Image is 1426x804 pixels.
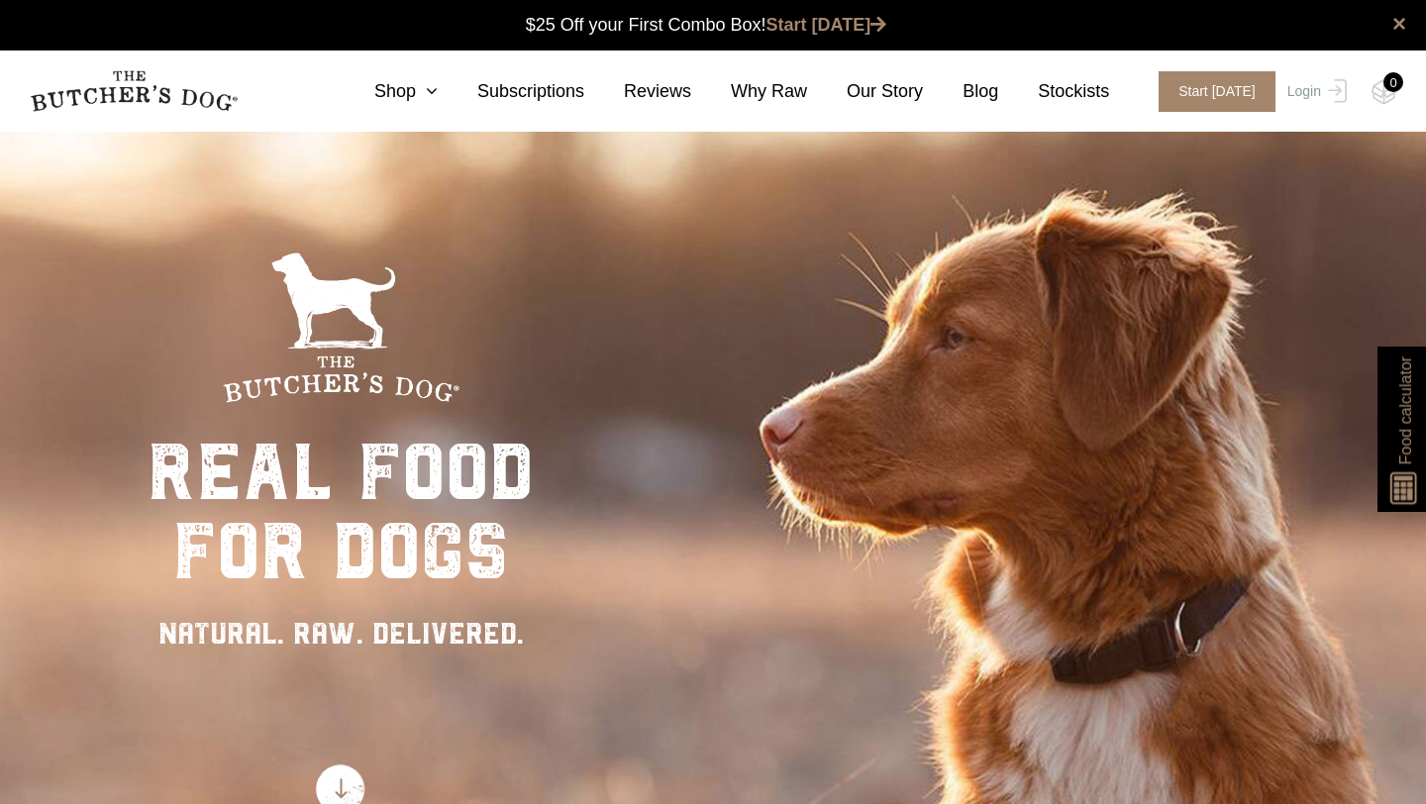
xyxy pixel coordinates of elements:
[438,78,584,105] a: Subscriptions
[766,15,887,35] a: Start [DATE]
[998,78,1109,105] a: Stockists
[691,78,807,105] a: Why Raw
[584,78,691,105] a: Reviews
[335,78,438,105] a: Shop
[1139,71,1282,112] a: Start [DATE]
[1282,71,1347,112] a: Login
[1383,72,1403,92] div: 0
[148,611,534,655] div: NATURAL. RAW. DELIVERED.
[923,78,998,105] a: Blog
[1372,79,1396,105] img: TBD_Cart-Empty.png
[807,78,923,105] a: Our Story
[1159,71,1275,112] span: Start [DATE]
[1392,12,1406,36] a: close
[148,433,534,591] div: real food for dogs
[1393,356,1417,464] span: Food calculator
